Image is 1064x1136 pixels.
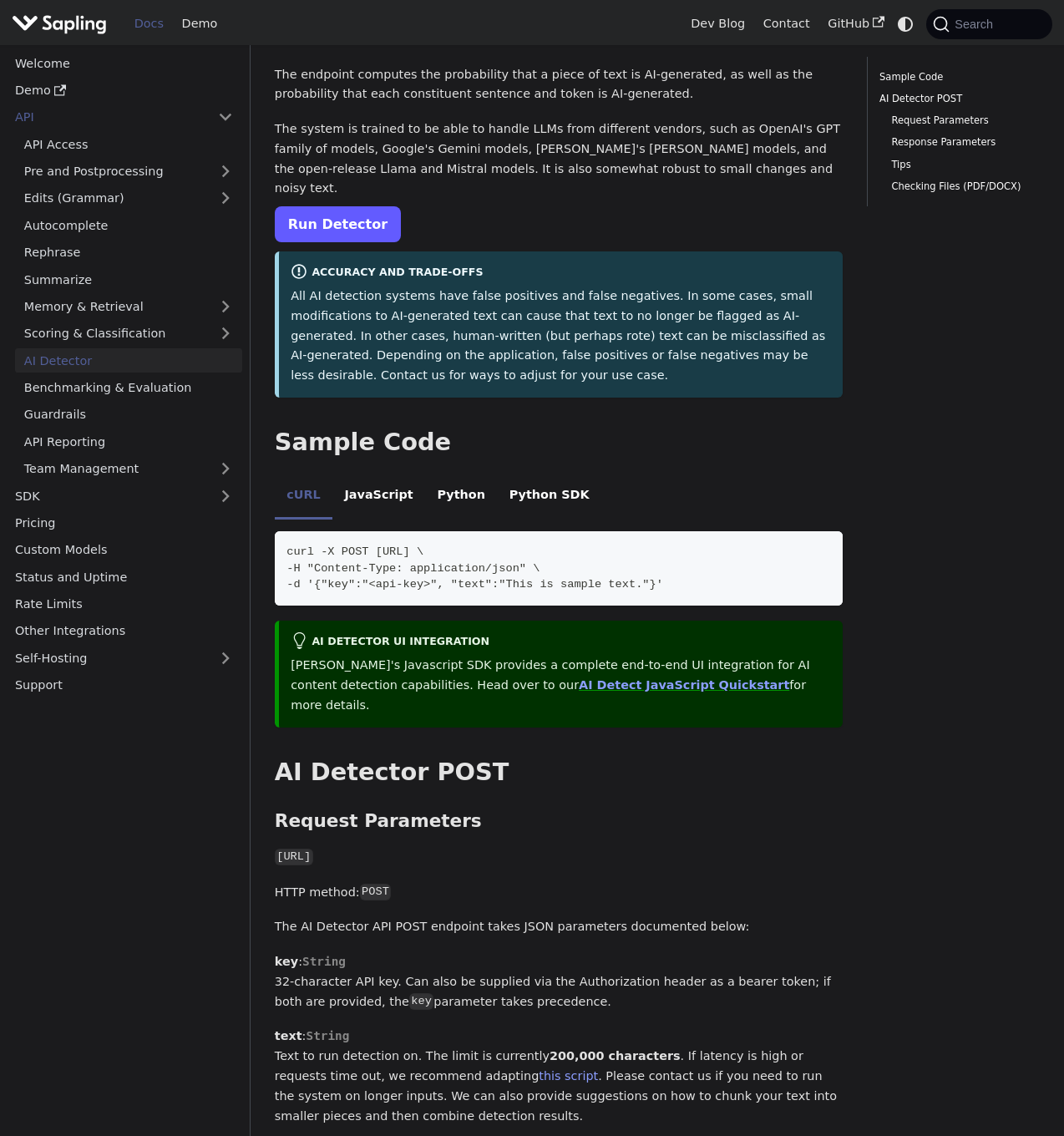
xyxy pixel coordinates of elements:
img: Sapling.ai [12,12,107,36]
p: : Text to run detection on. The limit is currently . If latency is high or requests time out, we ... [275,1027,843,1126]
a: Status and Uptime [6,565,242,589]
a: Contact [754,11,819,37]
a: API Access [15,132,242,156]
a: Sample Code [879,69,1034,85]
h2: AI Detector POST [275,758,843,788]
a: Tips [891,157,1027,173]
button: Expand sidebar category 'SDK' [209,484,242,508]
a: Rate Limits [6,592,242,616]
span: String [302,955,346,968]
a: this script [539,1069,598,1083]
span: String [306,1029,349,1042]
a: Sapling.aiSapling.ai [12,12,113,36]
code: POST [360,884,392,900]
a: SDK [6,484,209,508]
a: Dev Blog [681,11,753,37]
li: cURL [275,473,332,520]
a: Team Management [15,457,242,481]
p: All AI detection systems have false positives and false negatives. In some cases, small modificat... [291,287,830,386]
button: Search (Command+K) [926,9,1051,39]
strong: key [275,955,298,968]
a: Support [6,673,242,697]
a: API Reporting [15,429,242,454]
li: Python [425,473,497,520]
li: JavaScript [332,473,425,520]
p: [PERSON_NAME]'s Javascript SDK provides a complete end-to-end UI integration for AI content detec... [291,656,830,715]
h2: Sample Code [275,428,843,458]
div: AI Detector UI integration [291,632,830,652]
a: AI Detector [15,348,242,373]
a: Demo [6,79,242,103]
a: Demo [173,11,226,37]
code: key [409,993,433,1010]
a: Rephrase [15,241,242,265]
a: Benchmarking & Evaluation [15,376,242,400]
span: -H "Content-Type: application/json" \ [286,562,540,575]
a: Custom Models [6,538,242,562]
a: Checking Files (PDF/DOCX) [891,179,1027,195]
button: Collapse sidebar category 'API' [209,105,242,129]
div: Accuracy and Trade-offs [291,263,830,283]
p: The endpoint computes the probability that a piece of text is AI-generated, as well as the probab... [275,65,843,105]
strong: text [275,1029,302,1042]
a: Self-Hosting [6,646,242,670]
p: The system is trained to be able to handle LLMs from different vendors, such as OpenAI's GPT fami... [275,119,843,199]
a: Pricing [6,511,242,535]
a: Request Parameters [891,113,1027,129]
a: Guardrails [15,403,242,427]
a: Welcome [6,51,242,75]
button: Switch between dark and light mode (currently system mode) [894,12,918,36]
a: Edits (Grammar) [15,186,242,210]
a: AI Detect JavaScript Quickstart [579,678,789,692]
a: Summarize [15,267,242,292]
li: Python SDK [497,473,601,520]
p: The AI Detector API POST endpoint takes JSON parameters documented below: [275,917,843,937]
p: : 32-character API key. Can also be supplied via the Authorization header as a bearer token; if b... [275,952,843,1012]
h3: Request Parameters [275,810,843,833]
span: curl -X POST [URL] \ [286,545,423,558]
p: HTTP method: [275,883,843,903]
a: Autocomplete [15,213,242,237]
span: -d '{"key":"<api-key>", "text":"This is sample text."}' [286,578,663,591]
code: [URL] [275,849,313,865]
a: Memory & Retrieval [15,295,242,319]
a: AI Detector POST [879,91,1034,107]
a: Other Integrations [6,619,242,643]
span: Search [950,18,1003,31]
strong: 200,000 characters [550,1049,681,1062]
a: GitHub [818,11,893,37]
a: API [6,105,209,129]
a: Pre and Postprocessing [15,160,242,184]
a: Run Detector [275,206,401,242]
a: Docs [125,11,173,37]
a: Scoring & Classification [15,322,242,346]
a: Response Parameters [891,134,1027,150]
